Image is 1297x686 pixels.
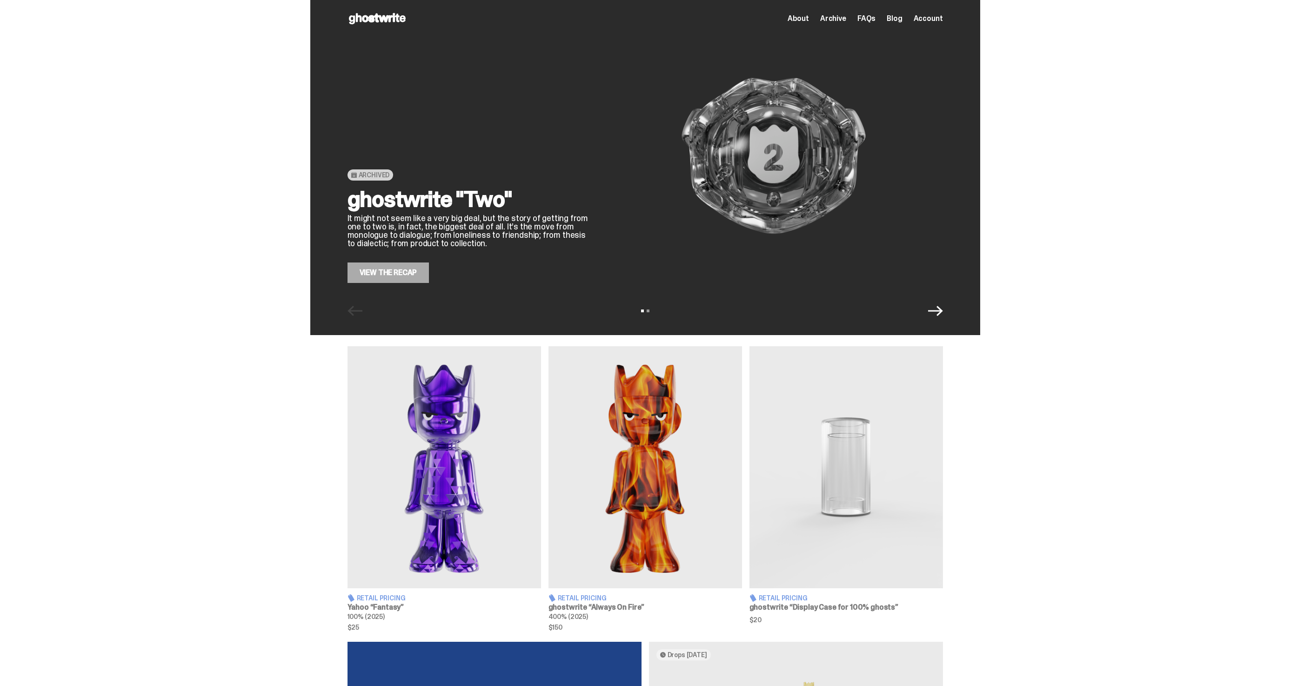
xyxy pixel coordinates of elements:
h3: ghostwrite “Display Case for 100% ghosts” [749,604,943,611]
span: Retail Pricing [759,595,808,601]
a: Account [914,15,943,22]
span: Retail Pricing [558,595,607,601]
a: Archive [820,15,846,22]
span: Drops [DATE] [668,651,707,659]
a: Fantasy Retail Pricing [348,346,541,631]
h2: ghostwrite "Two" [348,188,589,210]
img: Always On Fire [548,346,742,588]
p: It might not seem like a very big deal, but the story of getting from one to two is, in fact, the... [348,214,589,248]
a: Always On Fire Retail Pricing [548,346,742,631]
h3: Yahoo “Fantasy” [348,604,541,611]
span: $25 [348,624,541,631]
span: $150 [548,624,742,631]
span: 100% (2025) [348,612,385,621]
button: View slide 2 [647,309,649,312]
span: $20 [749,617,943,623]
img: Display Case for 100% ghosts [749,346,943,588]
span: Retail Pricing [357,595,406,601]
a: Display Case for 100% ghosts Retail Pricing [749,346,943,631]
a: About [788,15,809,22]
h3: ghostwrite “Always On Fire” [548,604,742,611]
a: FAQs [857,15,876,22]
button: View slide 1 [641,309,644,312]
a: View the Recap [348,262,429,283]
button: Next [928,303,943,318]
a: Blog [887,15,902,22]
img: ghostwrite "Two" [604,29,943,283]
img: Fantasy [348,346,541,588]
span: Archived [359,171,390,179]
span: 400% (2025) [548,612,588,621]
